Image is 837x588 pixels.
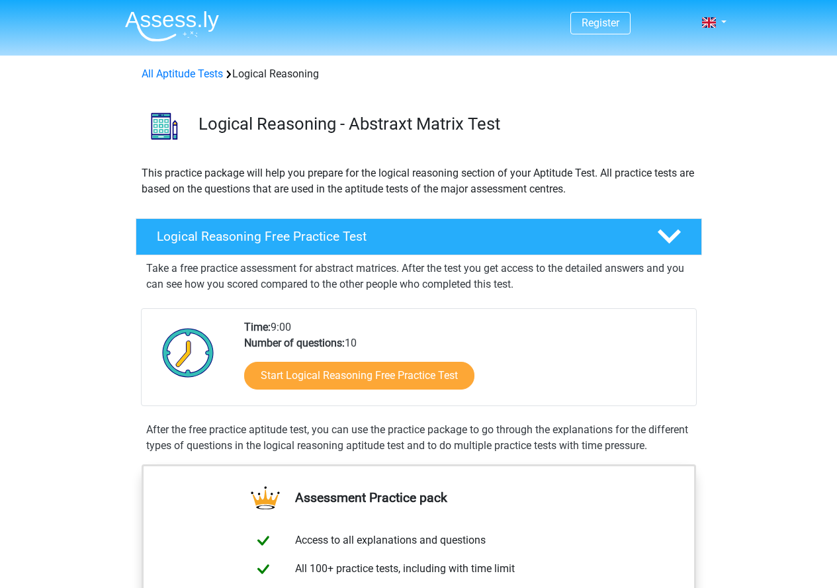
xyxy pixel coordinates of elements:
div: After the free practice aptitude test, you can use the practice package to go through the explana... [141,422,697,454]
img: logical reasoning [136,98,193,154]
h4: Logical Reasoning Free Practice Test [157,229,636,244]
p: Take a free practice assessment for abstract matrices. After the test you get access to the detai... [146,261,691,292]
a: Logical Reasoning Free Practice Test [130,218,707,255]
div: Logical Reasoning [136,66,701,82]
a: All Aptitude Tests [142,67,223,80]
b: Number of questions: [244,337,345,349]
a: Register [582,17,619,29]
img: Clock [155,319,222,386]
h3: Logical Reasoning - Abstraxt Matrix Test [198,114,691,134]
p: This practice package will help you prepare for the logical reasoning section of your Aptitude Te... [142,165,696,197]
img: Assessly [125,11,219,42]
a: Start Logical Reasoning Free Practice Test [244,362,474,390]
b: Time: [244,321,271,333]
div: 9:00 10 [234,319,695,405]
